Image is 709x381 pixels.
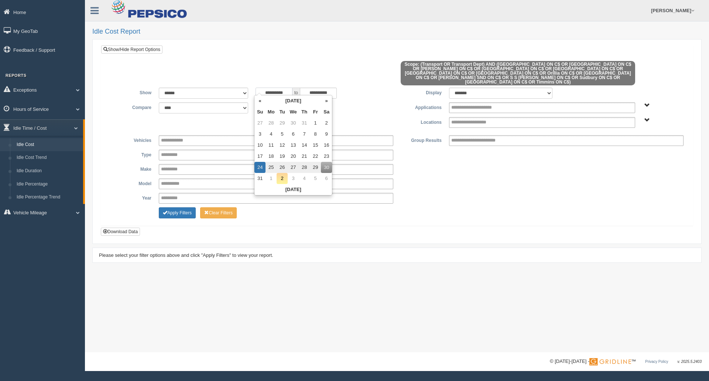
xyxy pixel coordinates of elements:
td: 11 [266,140,277,151]
label: Make [107,164,155,173]
td: 28 [299,162,310,173]
button: Change Filter Options [200,207,237,218]
span: to [292,88,300,99]
a: Show/Hide Report Options [101,45,162,54]
td: 5 [310,173,321,184]
th: [DATE] [266,95,321,106]
td: 28 [266,118,277,129]
td: 4 [299,173,310,184]
label: Vehicles [107,135,155,144]
td: 2 [277,173,288,184]
td: 27 [288,162,299,173]
th: » [321,95,332,106]
a: Idle Percentage Trend [13,191,83,204]
td: 14 [299,140,310,151]
td: 19 [277,151,288,162]
button: Change Filter Options [159,207,196,218]
td: 31 [254,173,266,184]
label: Display [397,88,445,96]
label: Compare [107,102,155,111]
td: 13 [288,140,299,151]
td: 30 [288,118,299,129]
label: Show [107,88,155,96]
td: 2 [321,118,332,129]
th: Fr [310,106,321,118]
th: Su [254,106,266,118]
td: 9 [321,129,332,140]
td: 16 [321,140,332,151]
td: 29 [310,162,321,173]
td: 17 [254,151,266,162]
a: Idle Duration [13,164,83,178]
span: Scope: (Transport OR Transport Dept) AND ([GEOGRAPHIC_DATA] ON C$ OR [GEOGRAPHIC_DATA] ON C$ OR [... [401,61,635,85]
td: 22 [310,151,321,162]
label: Group Results [397,135,445,144]
th: [DATE] [254,184,332,195]
td: 1 [310,118,321,129]
th: Mo [266,106,277,118]
td: 3 [288,173,299,184]
td: 31 [299,118,310,129]
a: Idle Cost Trend [13,151,83,164]
a: Idle Percentage [13,178,83,191]
td: 18 [266,151,277,162]
td: 10 [254,140,266,151]
label: Locations [397,117,445,126]
td: 8 [310,129,321,140]
th: Tu [277,106,288,118]
div: © [DATE]-[DATE] - ™ [550,358,702,365]
td: 21 [299,151,310,162]
label: Model [107,178,155,187]
td: 20 [288,151,299,162]
td: 5 [277,129,288,140]
td: 30 [321,162,332,173]
td: 24 [254,162,266,173]
td: 6 [321,173,332,184]
a: Idle Cost [13,138,83,152]
td: 15 [310,140,321,151]
td: 3 [254,129,266,140]
h2: Idle Cost Report [92,28,702,35]
td: 1 [266,173,277,184]
label: Year [107,193,155,202]
span: Please select your filter options above and click "Apply Filters" to view your report. [99,252,273,258]
th: Sa [321,106,332,118]
td: 4 [266,129,277,140]
td: 6 [288,129,299,140]
td: 7 [299,129,310,140]
td: 12 [277,140,288,151]
th: We [288,106,299,118]
td: 23 [321,151,332,162]
img: Gridline [589,358,631,365]
td: 29 [277,118,288,129]
th: Th [299,106,310,118]
a: Privacy Policy [645,360,668,364]
button: Download Data [101,228,140,236]
td: 27 [254,118,266,129]
td: 25 [266,162,277,173]
td: 26 [277,162,288,173]
th: « [254,95,266,106]
label: Type [107,150,155,159]
label: Applications [397,102,445,111]
span: v. 2025.5.2403 [678,360,702,364]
